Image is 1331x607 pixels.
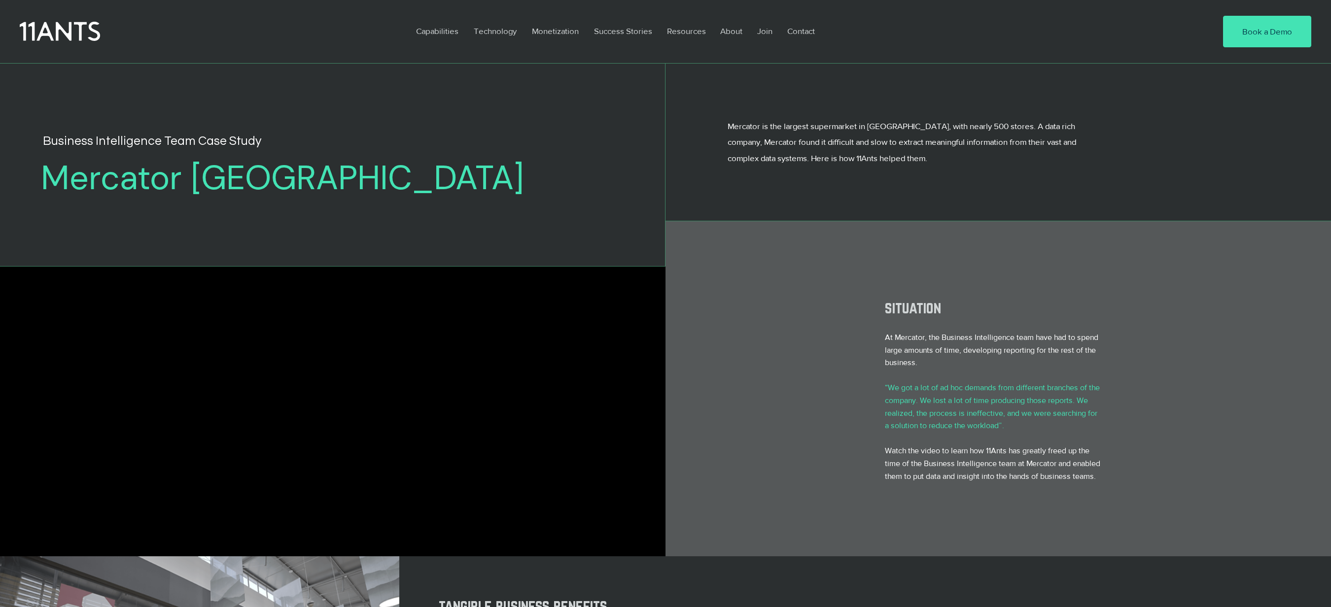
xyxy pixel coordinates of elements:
p: About [715,20,747,42]
nav: Site [409,20,1193,42]
p: Contact [782,20,820,42]
p: Capabilities [411,20,463,42]
p: Mercator is the largest supermarket in [GEOGRAPHIC_DATA], with nearly 500 stores. A data rich com... [728,118,1086,166]
a: About [713,20,750,42]
a: Resources [660,20,713,42]
a: Monetization [525,20,587,42]
a: Technology [466,20,525,42]
a: Book a Demo [1223,16,1311,47]
p: At Mercator, the Business Intelligence team have had to spend large amounts of time, developing r... [885,331,1101,369]
a: Success Stories [587,20,660,42]
p: Resources [662,20,711,42]
p: Success Stories [589,20,657,42]
p: Technology [469,20,522,42]
span: “We got a lot of ad hoc demands from different branches of the company. We lost a lot of time pro... [885,383,1100,430]
p: Monetization [527,20,584,42]
h2: situation [885,299,1112,316]
a: Contact [780,20,823,42]
h1: Business Intelligence Team Case Study [43,131,531,151]
a: Capabilities [409,20,466,42]
p: Watch the video to learn how 11Ants has greatly freed up the time of the Business Intelligence te... [885,444,1101,482]
p: Join [752,20,777,42]
a: Join [750,20,780,42]
span: Book a Demo [1242,26,1292,37]
h2: Mercator [GEOGRAPHIC_DATA] [41,158,540,199]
